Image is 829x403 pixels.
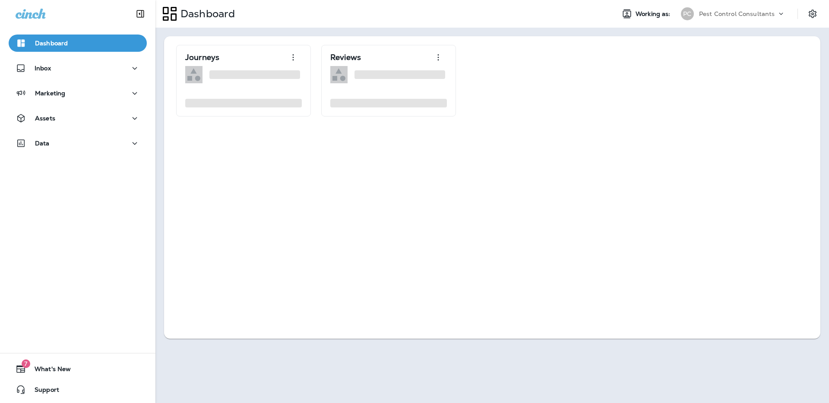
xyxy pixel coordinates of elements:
[9,135,147,152] button: Data
[22,359,30,368] span: 7
[177,7,235,20] p: Dashboard
[636,10,672,18] span: Working as:
[330,53,361,62] p: Reviews
[185,53,219,62] p: Journeys
[35,115,55,122] p: Assets
[35,140,50,147] p: Data
[35,40,68,47] p: Dashboard
[9,381,147,398] button: Support
[9,60,147,77] button: Inbox
[681,7,694,20] div: PC
[805,6,820,22] button: Settings
[35,65,51,72] p: Inbox
[9,35,147,52] button: Dashboard
[9,110,147,127] button: Assets
[26,365,71,376] span: What's New
[699,10,775,17] p: Pest Control Consultants
[9,85,147,102] button: Marketing
[26,386,59,397] span: Support
[128,5,152,22] button: Collapse Sidebar
[9,360,147,378] button: 7What's New
[35,90,65,97] p: Marketing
